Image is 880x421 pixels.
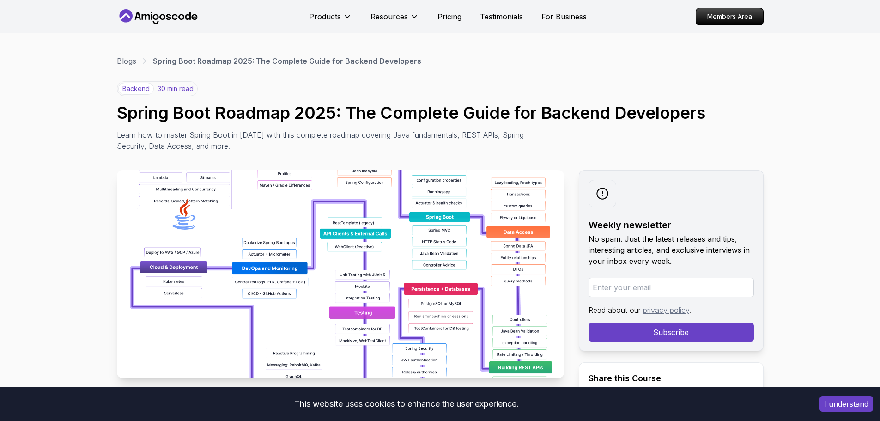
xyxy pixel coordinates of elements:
[823,363,880,407] iframe: chat widget
[696,8,764,25] a: Members Area
[309,11,341,22] p: Products
[117,129,531,152] p: Learn how to master Spring Boot in [DATE] with this complete roadmap covering Java fundamentals, ...
[541,11,587,22] a: For Business
[117,170,564,378] img: Spring Boot Roadmap 2025: The Complete Guide for Backend Developers thumbnail
[589,372,754,385] h2: Share this Course
[643,305,689,315] a: privacy policy
[158,84,194,93] p: 30 min read
[819,396,873,412] button: Accept cookies
[480,11,523,22] a: Testimonials
[309,11,352,30] button: Products
[118,83,154,95] p: backend
[589,323,754,342] button: Subscribe
[370,11,419,30] button: Resources
[117,55,136,67] a: Blogs
[117,104,764,122] h1: Spring Boot Roadmap 2025: The Complete Guide for Backend Developers
[589,305,754,316] p: Read about our .
[589,233,754,267] p: No spam. Just the latest releases and tips, interesting articles, and exclusive interviews in you...
[589,278,754,297] input: Enter your email
[7,394,806,414] div: This website uses cookies to enhance the user experience.
[370,11,408,22] p: Resources
[153,55,421,67] p: Spring Boot Roadmap 2025: The Complete Guide for Backend Developers
[437,11,461,22] a: Pricing
[589,219,754,232] h2: Weekly newsletter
